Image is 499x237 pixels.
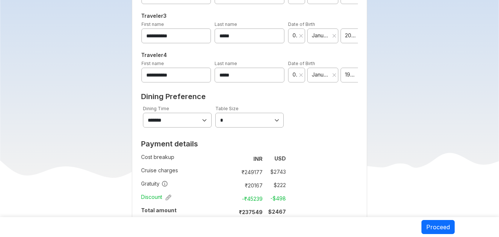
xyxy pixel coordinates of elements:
[358,73,362,77] svg: close
[288,61,315,66] label: Date of Birth
[268,209,286,215] strong: $ 2467
[141,152,231,165] td: Cost breakup
[231,152,235,165] td: :
[266,193,286,204] td: -$ 498
[215,21,237,27] label: Last name
[141,61,164,66] label: First name
[288,21,315,27] label: Date of Birth
[231,192,235,205] td: :
[299,71,303,79] button: Clear
[299,34,303,38] svg: close
[299,32,303,40] button: Clear
[231,205,235,219] td: :
[140,11,360,20] h5: Traveler 3
[231,179,235,192] td: :
[299,73,303,77] svg: close
[266,180,286,190] td: $ 222
[332,73,336,77] svg: close
[141,180,168,187] span: Gratuity
[332,34,336,38] svg: close
[141,193,171,201] span: Discount
[143,106,169,111] label: Dining Time
[141,139,286,148] h2: Payment details
[358,71,362,79] button: Clear
[332,32,336,40] button: Clear
[141,21,164,27] label: First name
[235,167,266,177] td: ₹ 249177
[312,32,329,39] span: January
[274,155,286,162] strong: USD
[231,165,235,179] td: :
[141,207,177,213] strong: Total amount
[141,165,231,179] td: Cruise charges
[140,51,360,60] h5: Traveler 4
[345,32,357,39] span: 2000
[235,193,266,204] td: -₹ 45239
[332,71,336,79] button: Clear
[141,92,358,101] h2: Dining Preference
[345,71,356,78] span: 1998
[293,32,297,39] span: 01
[421,220,455,234] button: Proceed
[215,106,239,111] label: Table Size
[239,209,263,215] strong: ₹ 237549
[253,156,263,162] strong: INR
[293,71,297,78] span: 01
[266,167,286,177] td: $ 2743
[312,71,329,78] span: January
[215,61,237,66] label: Last name
[235,180,266,190] td: ₹ 20167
